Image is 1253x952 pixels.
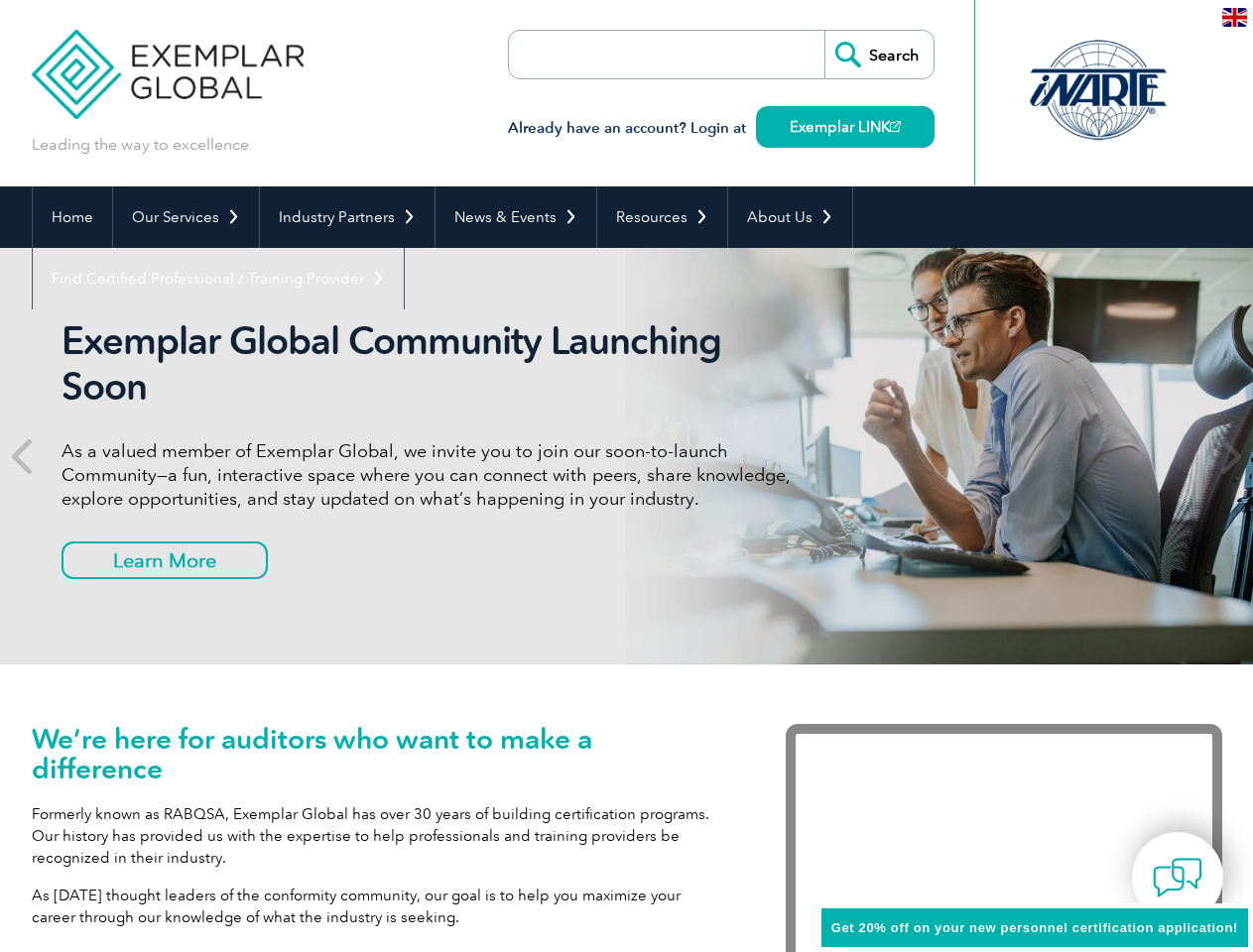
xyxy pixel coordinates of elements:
[728,186,852,248] a: About Us
[890,121,901,132] img: open_square.png
[756,106,935,148] a: Exemplar LINK
[32,724,726,783] h1: We’re here for auditors who want to make a difference
[62,318,806,410] h2: Exemplar Global Community Launching Soon
[597,186,727,248] a: Resources
[113,186,259,248] a: Our Services
[436,186,596,248] a: News & Events
[32,803,726,869] p: Formerly known as RABQSA, Exemplar Global has over 30 years of building certification programs. O...
[32,885,726,928] p: As [DATE] thought leaders of the conformity community, our goal is to help you maximize your care...
[260,186,435,248] a: Industry Partners
[824,31,934,78] input: Search
[33,248,404,309] a: Find Certified Professional / Training Provider
[33,186,112,248] a: Home
[508,116,935,141] h3: Already have an account? Login at
[62,439,806,511] p: As a valued member of Exemplar Global, we invite you to join our soon-to-launch Community—a fun, ...
[1153,853,1202,902] img: contact-chat.png
[32,134,249,156] p: Leading the way to excellence
[1222,8,1247,27] img: en
[831,920,1238,935] span: Get 20% off on your new personnel certification application!
[62,541,268,579] a: Learn More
